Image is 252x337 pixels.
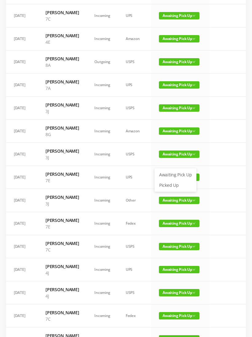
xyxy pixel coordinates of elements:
span: Awaiting Pick Up [159,12,199,19]
td: Incoming [87,235,118,258]
i: icon: down [192,314,195,317]
td: [DATE] [6,212,38,235]
td: USPS [118,143,151,166]
h6: [PERSON_NAME] [45,55,79,62]
td: USPS [118,97,151,120]
span: Awaiting Pick Up [159,312,199,319]
i: icon: down [192,14,195,17]
td: [DATE] [6,143,38,166]
a: Awaiting Pick Up [156,170,195,180]
td: Incoming [87,143,118,166]
td: Incoming [87,212,118,235]
p: 7E [45,223,79,230]
p: 7C [45,16,79,22]
h6: [PERSON_NAME] [45,194,79,200]
i: icon: down [192,199,195,202]
td: [DATE] [6,281,38,304]
td: Incoming [87,120,118,143]
i: icon: down [192,291,195,294]
td: Amazon [118,120,151,143]
h6: [PERSON_NAME] [45,171,79,177]
p: 4E [45,39,79,45]
p: 8G [45,131,79,138]
i: icon: down [192,106,195,110]
h6: [PERSON_NAME] [45,217,79,223]
span: Awaiting Pick Up [159,243,199,250]
h6: [PERSON_NAME] [45,309,79,316]
h6: [PERSON_NAME] [45,32,79,39]
td: Outgoing [87,50,118,74]
span: Awaiting Pick Up [159,104,199,112]
td: Incoming [87,189,118,212]
td: [DATE] [6,120,38,143]
td: [DATE] [6,235,38,258]
td: Incoming [87,27,118,50]
span: Awaiting Pick Up [159,150,199,158]
td: [DATE] [6,74,38,97]
td: Incoming [87,281,118,304]
p: 8A [45,62,79,68]
td: [DATE] [6,304,38,327]
span: Awaiting Pick Up [159,197,199,204]
p: 7A [45,85,79,91]
td: UPS [118,74,151,97]
span: Awaiting Pick Up [159,81,199,89]
td: Incoming [87,74,118,97]
td: USPS [118,281,151,304]
h6: [PERSON_NAME] [45,9,79,16]
h6: [PERSON_NAME] [45,102,79,108]
h6: [PERSON_NAME] [45,286,79,293]
td: Incoming [87,304,118,327]
td: UPS [118,4,151,27]
h6: [PERSON_NAME] [45,125,79,131]
p: 3J [45,154,79,161]
i: icon: down [192,268,195,271]
td: USPS [118,235,151,258]
p: 7E [45,177,79,184]
td: Incoming [87,258,118,281]
td: Fedex [118,304,151,327]
a: Picked Up [156,180,195,190]
span: Awaiting Pick Up [159,127,199,135]
td: UPS [118,166,151,189]
td: [DATE] [6,258,38,281]
p: 3J [45,200,79,207]
td: [DATE] [6,50,38,74]
td: Fedex [118,212,151,235]
td: UPS [118,258,151,281]
td: Other [118,189,151,212]
p: 7C [45,247,79,253]
i: icon: down [192,130,195,133]
span: Awaiting Pick Up [159,35,199,42]
span: Awaiting Pick Up [159,220,199,227]
i: icon: down [192,83,195,86]
span: Awaiting Pick Up [159,58,199,66]
h6: [PERSON_NAME] [45,263,79,270]
i: icon: down [192,153,195,156]
td: [DATE] [6,97,38,120]
td: [DATE] [6,189,38,212]
td: [DATE] [6,27,38,50]
p: 4J [45,293,79,299]
h6: [PERSON_NAME] [45,240,79,247]
p: 4J [45,270,79,276]
td: Incoming [87,4,118,27]
span: Awaiting Pick Up [159,289,199,296]
h6: [PERSON_NAME] [45,78,79,85]
h6: [PERSON_NAME] [45,148,79,154]
td: [DATE] [6,166,38,189]
i: icon: down [192,245,195,248]
i: icon: down [192,37,195,40]
td: Incoming [87,166,118,189]
p: 7C [45,316,79,322]
td: USPS [118,50,151,74]
span: Awaiting Pick Up [159,266,199,273]
td: [DATE] [6,4,38,27]
p: 3J [45,108,79,114]
td: Incoming [87,97,118,120]
i: icon: down [192,60,195,63]
td: Amazon [118,27,151,50]
i: icon: down [192,222,195,225]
